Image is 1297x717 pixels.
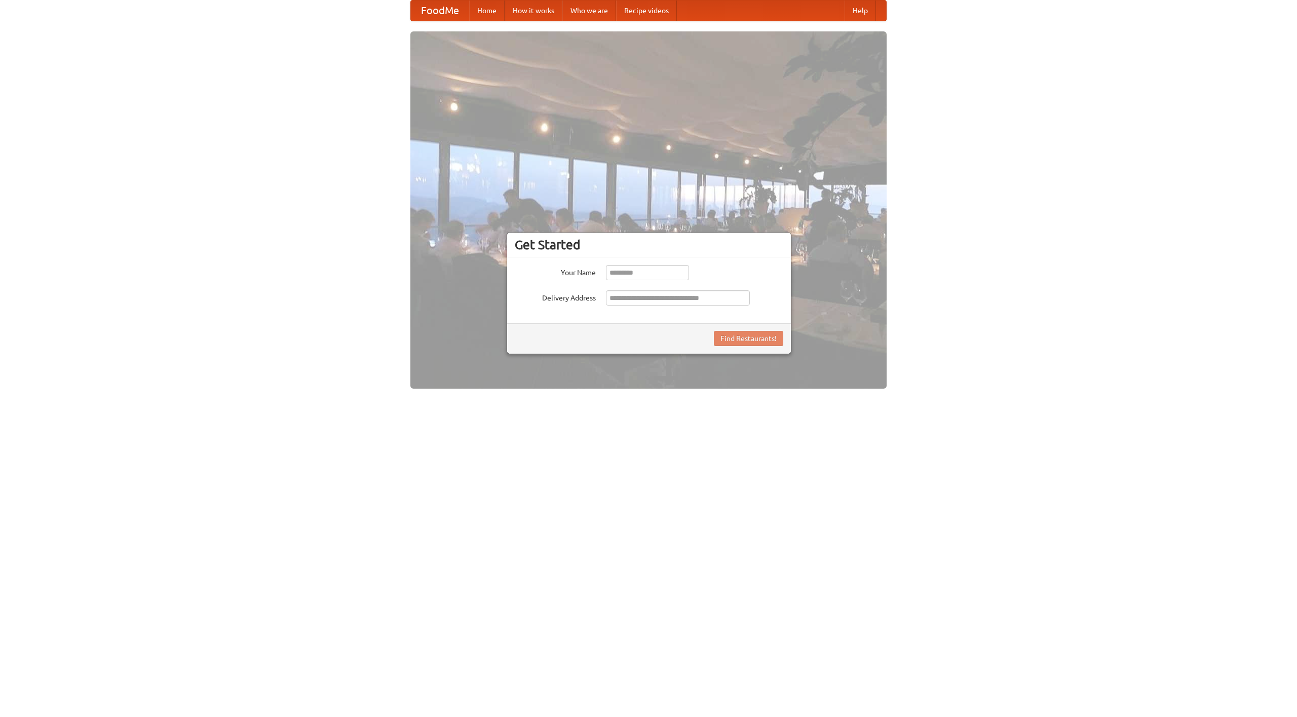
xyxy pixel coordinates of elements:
label: Delivery Address [515,290,596,303]
h3: Get Started [515,237,783,252]
a: Help [845,1,876,21]
a: FoodMe [411,1,469,21]
a: Who we are [562,1,616,21]
button: Find Restaurants! [714,331,783,346]
label: Your Name [515,265,596,278]
a: Home [469,1,505,21]
a: How it works [505,1,562,21]
a: Recipe videos [616,1,677,21]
